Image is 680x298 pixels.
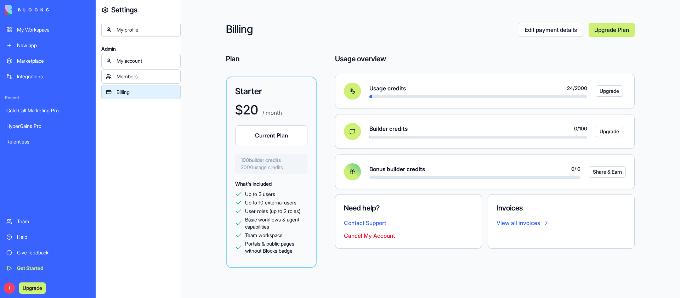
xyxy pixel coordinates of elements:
div: Integrations [17,73,89,80]
div: Get Started [17,265,89,272]
a: My Workspace [2,23,93,37]
span: Admin [101,45,181,52]
span: I [4,282,15,294]
div: My profile [117,26,176,33]
span: User roles (up to 2 roles) [245,208,300,215]
button: Contact Support [344,219,386,227]
p: / month [261,108,282,117]
span: 0 / 100 [574,125,587,132]
span: Up to 3 users [245,191,275,198]
a: My profile [101,23,181,37]
div: New app [17,42,89,49]
img: logo [5,5,49,15]
a: HyperGains Pro [2,119,93,133]
a: Marketplace [2,54,93,68]
a: Upgrade Plan [589,23,635,37]
div: My Workspace [17,26,89,33]
button: Upgrade [596,126,623,137]
span: 2000 usage credits [241,164,302,171]
a: Integrations [2,69,93,84]
div: Help [17,234,89,241]
a: Help [2,230,93,244]
button: Upgrade [596,85,623,97]
div: HyperGains Pro [6,123,89,130]
a: Relentless [2,135,93,149]
span: Portals & public pages without Blocks badge [245,240,307,254]
a: Upgrade [19,284,46,291]
div: Members [117,73,176,80]
span: Team workspace [245,232,283,239]
span: What's included [235,181,272,187]
div: Billing [117,89,176,96]
div: Team [17,218,89,225]
span: 24 / 2000 [567,85,587,92]
span: Usage credits [369,84,406,92]
span: 0 / 0 [571,165,580,173]
a: Upgrade [596,85,617,97]
a: Team [2,214,93,229]
h4: Need help? [344,203,473,213]
a: Cold Call Marketing Pro [2,103,93,118]
a: My account [101,54,181,68]
a: Billing [101,85,181,99]
a: View all invoices [497,219,626,227]
span: Up to 10 external users [245,199,296,206]
button: Share & Earn [589,166,626,178]
div: Marketplace [17,57,89,64]
span: Bonus builder credits [369,165,425,173]
a: Members [101,69,181,84]
h4: Usage overview [335,54,386,64]
a: Edit payment details [519,23,583,37]
a: Starter$20 / monthCurrent Plan100builder credits2000usage creditsWhat's includedUp to 3 usersUp t... [226,77,317,268]
div: Give feedback [17,249,89,256]
span: Basic workflows & agent capabilities [245,216,307,230]
h4: Invoices [497,203,626,213]
span: Builder credits [369,124,408,133]
span: 100 builder credits [241,157,302,164]
h1: $ 20 [235,103,258,117]
h4: Plan [226,54,317,64]
button: Current Plan [235,125,307,145]
a: New app [2,38,93,52]
button: Cancel My Account [344,231,395,240]
h3: Starter [235,86,307,97]
a: Get Started [2,261,93,275]
div: Relentless [6,138,89,145]
button: Upgrade [19,282,46,294]
h2: Billing [226,23,519,37]
span: Recent [2,95,93,101]
a: Give feedback [2,246,93,260]
h4: Settings [111,5,137,15]
div: My account [117,57,176,64]
div: Cold Call Marketing Pro [6,107,89,114]
a: Upgrade [596,126,617,137]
